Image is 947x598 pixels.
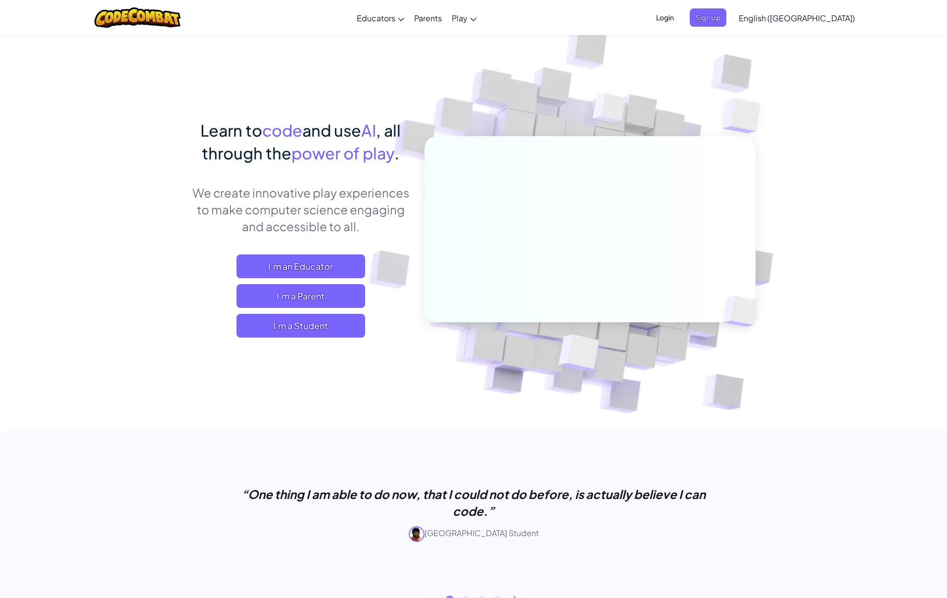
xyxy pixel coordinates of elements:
p: [GEOGRAPHIC_DATA] Student [226,526,721,542]
span: English ([GEOGRAPHIC_DATA]) [739,13,855,23]
img: Overlap cubes [703,74,788,158]
span: AI [361,120,376,140]
span: code [262,120,302,140]
a: Educators [352,4,409,31]
a: I'm a Parent [237,284,365,308]
img: avatar [409,526,425,542]
span: Educators [357,13,395,23]
img: CodeCombat logo [95,7,181,28]
a: English ([GEOGRAPHIC_DATA]) [734,4,860,31]
button: I'm a Student [237,314,365,338]
span: . [394,143,399,163]
p: “One thing I am able to do now, that I could not do before, is actually believe I can code.” [226,486,721,519]
a: Parents [409,4,447,31]
button: Login [650,8,680,27]
p: We create innovative play experiences to make computer science engaging and accessible to all. [191,184,410,235]
a: I'm an Educator [237,254,365,278]
img: Overlap cubes [574,74,646,148]
img: Overlap cubes [534,313,623,396]
img: Overlap cubes [707,275,781,348]
span: power of play [291,143,394,163]
span: Learn to [200,120,262,140]
span: Play [452,13,468,23]
button: Sign Up [690,8,726,27]
a: Play [447,4,481,31]
span: and use [302,120,361,140]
